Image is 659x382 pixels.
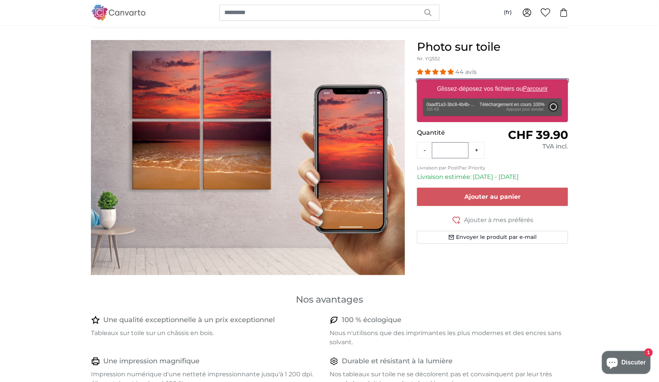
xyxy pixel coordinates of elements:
[103,356,200,367] h4: Une impression magnifique
[417,231,568,244] button: Envoyer le produit par e-mail
[329,329,562,347] p: Nous n'utilisons que des imprimantes les plus modernes et des encres sans solvant.
[455,68,477,76] span: 44 avis
[103,315,275,326] h4: Une qualité exceptionnelle à un prix exceptionnel
[417,40,568,54] h1: Photo sur toile
[464,193,521,200] span: Ajouter au panier
[464,216,533,225] span: Ajouter à mes préférés
[91,40,405,275] div: 1 of 1
[417,68,455,76] span: 4.93 stars
[498,6,518,19] button: (fr)
[342,315,401,326] h4: 100 % écologique
[91,40,405,275] img: personalised-canvas-print
[417,165,568,171] p: Livraison par PostPac Priority
[600,351,653,376] inbox-online-store-chat: Chat de la boutique en ligne Shopify
[417,172,568,182] p: Livraison estimée: [DATE] - [DATE]
[508,128,568,142] span: CHF 39.90
[91,5,146,20] img: Canvarto
[417,188,568,206] button: Ajouter au panier
[417,56,440,61] span: Nr. YQ552
[417,215,568,225] button: Ajouter à mes préférés
[417,143,432,158] button: -
[417,128,492,137] p: Quantité
[493,142,568,151] div: TVA incl.
[342,356,453,367] h4: Durable et résistant à la lumière
[91,293,568,306] h3: Nos avantages
[469,143,484,158] button: +
[91,329,323,338] p: Tableaux sur toile sur un châssis en bois.
[434,81,551,97] label: Glissez-déposez vos fichiers ou
[523,85,548,92] u: Parcourir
